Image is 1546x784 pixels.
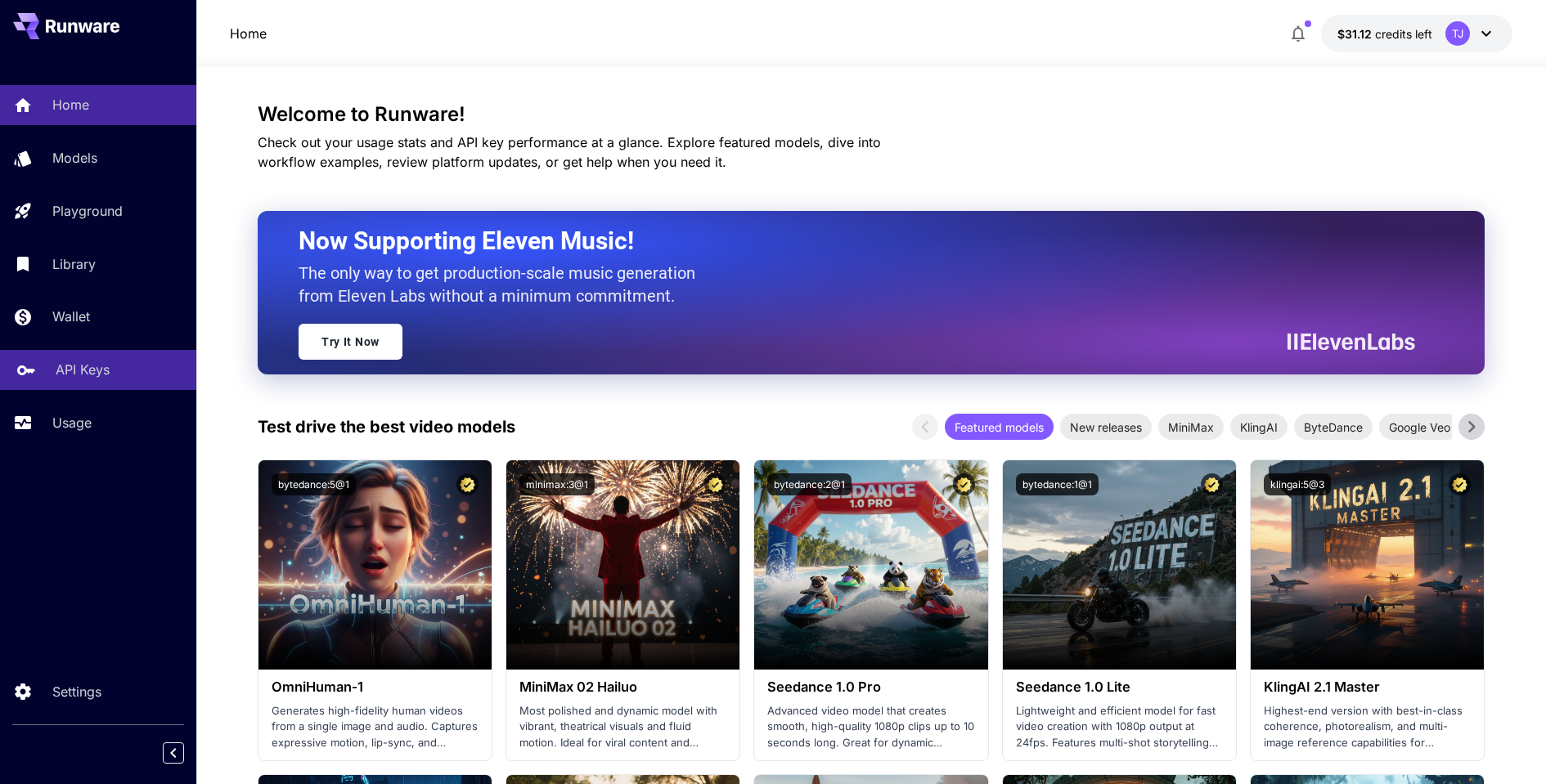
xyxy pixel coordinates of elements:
p: Usage [52,413,92,432]
button: Certified Model – Vetted for best performance and includes a commercial license. [1201,473,1223,495]
p: Library [52,254,96,274]
h3: Seedance 1.0 Pro [767,679,974,695]
span: Google Veo [1379,419,1460,436]
div: $31.11548 [1337,25,1432,43]
h3: OmniHuman‑1 [272,679,479,695]
img: alt [754,460,987,670]
div: ByteDance [1294,414,1373,440]
button: Certified Model – Vetted for best performance and includes a commercial license. [704,473,726,495]
span: KlingAI [1230,419,1288,436]
p: Generates high-fidelity human videos from a single image and audio. Captures expressive motion, l... [272,703,479,751]
h3: Welcome to Runware! [258,103,1485,126]
div: KlingAI [1230,414,1288,440]
h2: Now Supporting Eleven Music! [299,226,1403,257]
p: Playground [52,201,123,221]
span: ByteDance [1294,419,1373,436]
span: Check out your usage stats and API key performance at a glance. Explore featured models, dive int... [258,134,881,170]
p: Wallet [52,307,90,326]
span: MiniMax [1158,419,1224,436]
div: Featured models [945,414,1054,440]
p: API Keys [56,360,110,379]
img: alt [506,460,739,670]
h3: MiniMax 02 Hailuo [519,679,726,695]
button: Collapse sidebar [163,742,184,764]
p: Home [52,95,89,114]
div: New releases [1060,414,1152,440]
h3: Seedance 1.0 Lite [1016,679,1223,695]
p: Most polished and dynamic model with vibrant, theatrical visuals and fluid motion. Ideal for vira... [519,703,726,751]
span: New releases [1060,419,1152,436]
button: Certified Model – Vetted for best performance and includes a commercial license. [1449,473,1471,495]
p: Advanced video model that creates smooth, high-quality 1080p clips up to 10 seconds long. Great f... [767,703,974,751]
span: Featured models [945,419,1054,436]
p: Highest-end version with best-in-class coherence, photorealism, and multi-image reference capabil... [1264,703,1471,751]
h3: KlingAI 2.1 Master [1264,679,1471,695]
nav: breadcrumb [230,24,267,43]
button: klingai:5@3 [1264,473,1331,495]
p: Models [52,148,97,168]
p: The only way to get production-scale music generation from Eleven Labs without a minimum commitment. [299,262,708,307]
button: bytedance:2@1 [767,473,852,495]
p: Settings [52,682,101,701]
img: alt [1003,460,1236,670]
button: bytedance:5@1 [272,473,356,495]
p: Lightweight and efficient model for fast video creation with 1080p output at 24fps. Features mult... [1016,703,1223,751]
button: Certified Model – Vetted for best performance and includes a commercial license. [953,473,975,495]
span: $31.12 [1337,27,1375,41]
button: $31.11548TJ [1321,15,1512,52]
div: Collapse sidebar [175,738,196,768]
a: Try It Now [299,324,402,360]
img: alt [1251,460,1484,670]
button: Certified Model – Vetted for best performance and includes a commercial license. [456,473,479,495]
div: MiniMax [1158,414,1224,440]
button: minimax:3@1 [519,473,595,495]
img: alt [258,460,492,670]
button: bytedance:1@1 [1016,473,1099,495]
p: Test drive the best video models [258,414,515,439]
span: credits left [1375,27,1432,41]
div: Google Veo [1379,414,1460,440]
a: Home [230,24,267,43]
div: TJ [1445,21,1470,46]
